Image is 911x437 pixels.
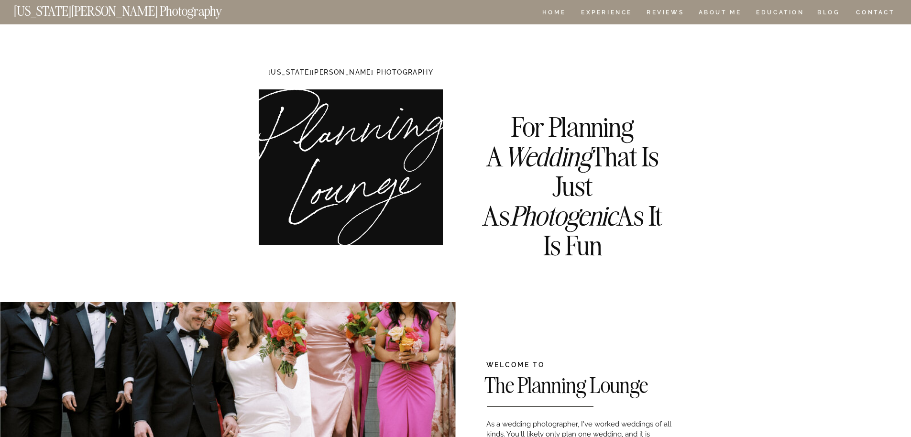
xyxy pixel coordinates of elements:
a: HOME [540,10,568,18]
i: Wedding [503,140,591,174]
h1: Planning Lounge [248,102,460,210]
a: EDUCATION [755,10,805,18]
h1: [US_STATE][PERSON_NAME] PHOTOGRAPHY [253,69,449,78]
a: CONTACT [856,7,895,18]
a: [US_STATE][PERSON_NAME] Photography [14,5,254,13]
i: Photogenic [510,199,617,233]
a: ABOUT ME [698,10,742,18]
h3: For Planning A That Is Just As As It Is Fun [472,112,673,222]
a: BLOG [817,10,840,18]
h2: WELCOME TO [486,361,670,370]
a: REVIEWS [647,10,682,18]
h2: The Planning Lounge [484,374,737,400]
a: Experience [581,10,631,18]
